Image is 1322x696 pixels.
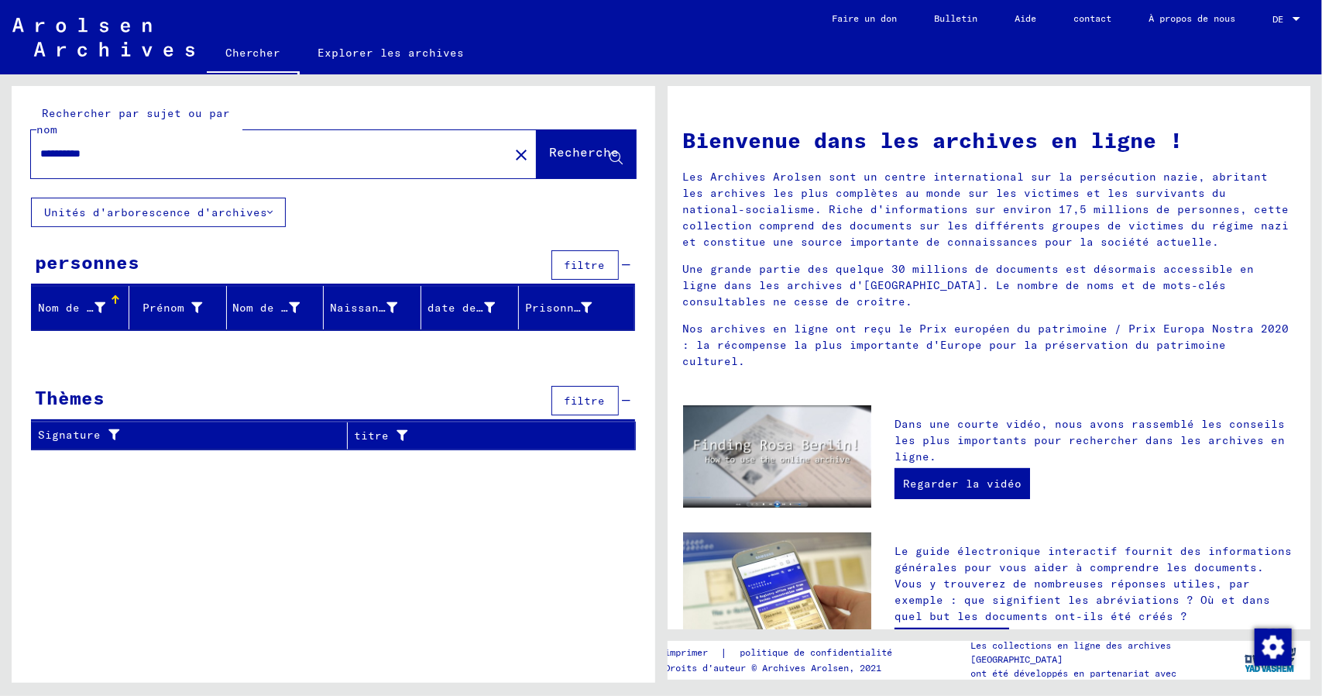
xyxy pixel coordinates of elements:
[36,106,230,136] font: Rechercher par sujet ou par nom
[683,170,1289,249] font: Les Archives Arolsen sont un centre international sur la persécution nazie, abritant les archives...
[894,417,1285,463] font: Dans une courte vidéo, nous avons rassemblé les conseils les plus importants pour rechercher dans...
[330,301,393,315] font: Naissance
[300,34,483,71] a: Explorer les archives
[727,645,911,661] a: politique de confidentialité
[428,295,518,320] div: date de naissance
[1015,12,1036,24] font: Aide
[428,301,546,315] font: date de naissance
[832,12,897,24] font: Faire un don
[354,423,616,448] div: titre
[683,532,871,659] img: eguide.jpg
[12,18,194,57] img: Arolsen_neg.svg
[136,295,226,320] div: Prénom
[894,544,1292,623] font: Le guide électronique interactif fournit des informations générales pour vous aider à comprendre ...
[38,301,136,315] font: Nom de famille
[525,301,609,315] font: Prisonnier #
[35,386,105,409] font: Thèmes
[225,46,281,60] font: Chercher
[894,468,1030,499] a: Regarder la vidéo
[143,301,184,315] font: Prénom
[1241,640,1300,679] img: yv_logo.png
[550,144,620,160] font: Recherche
[519,286,634,329] mat-header-cell: Prisonnier #
[683,126,1183,153] font: Bienvenue dans les archives en ligne !
[565,394,606,408] font: filtre
[324,286,421,329] mat-header-cell: Naissance
[1255,629,1292,666] img: Modifier le consentement
[354,429,389,443] font: titre
[44,205,267,219] font: Unités d'arborescence d'archives
[551,386,619,415] button: filtre
[1272,13,1283,25] font: DE
[525,295,616,320] div: Prisonnier #
[207,34,300,74] a: Chercher
[421,286,519,329] mat-header-cell: date de naissance
[537,130,636,178] button: Recherche
[903,477,1022,491] font: Regarder la vidéo
[227,286,324,329] mat-header-cell: Nom de naissance
[318,46,465,60] font: Explorer les archives
[512,146,531,164] mat-icon: close
[233,301,345,315] font: Nom de naissance
[129,286,227,329] mat-header-cell: Prénom
[664,662,881,674] font: Droits d'auteur © Archives Arolsen, 2021
[1073,12,1111,24] font: contact
[38,295,129,320] div: Nom de famille
[38,428,101,442] font: Signature
[330,295,421,320] div: Naissance
[683,405,871,508] img: video.jpg
[551,250,619,280] button: filtre
[894,628,1009,659] a: Vers l'e-Guide
[32,286,129,329] mat-header-cell: Nom de famille
[720,646,727,660] font: |
[683,322,1289,368] font: Nos archives en ligne ont reçu le Prix européen du patrimoine / Prix Europa Nostra 2020 : la réco...
[1254,628,1291,665] div: Modifier le consentement
[664,645,720,661] a: imprimer
[31,198,286,227] button: Unités d'arborescence d'archives
[970,667,1176,679] font: ont été développés en partenariat avec
[35,250,139,274] font: personnes
[506,139,537,170] button: Clear
[233,295,324,320] div: Nom de naissance
[683,262,1255,308] font: Une grande partie des quelque 30 millions de documents est désormais accessible en ligne dans les...
[664,646,708,658] font: imprimer
[934,12,977,24] font: Bulletin
[38,423,347,448] div: Signature
[740,646,892,658] font: politique de confidentialité
[1149,12,1235,24] font: À propos de nous
[565,258,606,272] font: filtre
